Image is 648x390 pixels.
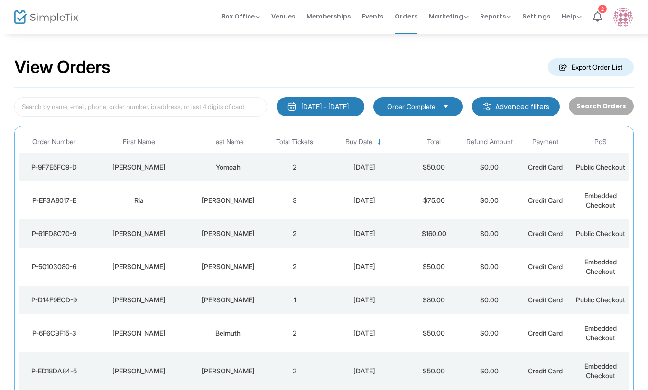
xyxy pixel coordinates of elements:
div: P-61FD8C70-9 [22,229,87,238]
div: 9/23/2025 [325,229,404,238]
td: $0.00 [462,286,517,314]
span: Last Name [212,138,244,146]
div: [DATE] - [DATE] [301,102,349,111]
span: Memberships [306,4,351,28]
span: Credit Card [528,263,563,271]
td: $75.00 [406,181,462,219]
div: 9/23/2025 [325,196,404,205]
div: 9/23/2025 [325,328,404,338]
div: 9/23/2025 [325,366,404,376]
div: 9/23/2025 [325,262,404,272]
span: Embedded Checkout [584,324,617,342]
span: Public Checkout [576,163,625,171]
span: Reports [480,12,511,21]
span: Marketing [429,12,469,21]
td: 2 [267,314,323,352]
td: $0.00 [462,181,517,219]
td: $0.00 [462,219,517,248]
div: Nancy [92,229,187,238]
div: Gail [92,328,187,338]
th: Total Tickets [267,131,323,153]
td: $50.00 [406,153,462,181]
td: $0.00 [462,314,517,352]
button: Select [439,101,453,112]
div: Laurence [192,295,265,305]
span: Orders [395,4,417,28]
span: Credit Card [528,329,563,337]
td: $0.00 [462,248,517,286]
div: Taylor [92,262,187,272]
td: $0.00 [462,153,517,181]
span: Buy Date [345,138,372,146]
span: Events [362,4,383,28]
div: 2 [598,5,607,13]
span: Payment [532,138,558,146]
span: Credit Card [528,163,563,171]
m-button: Export Order List [548,58,634,76]
div: Belmuth [192,328,265,338]
td: $160.00 [406,219,462,248]
span: Settings [522,4,550,28]
th: Total [406,131,462,153]
td: $80.00 [406,286,462,314]
span: Embedded Checkout [584,191,617,209]
div: 9/23/2025 [325,163,404,172]
div: 9/23/2025 [325,295,404,305]
img: monthly [287,102,296,111]
div: P-9F7E5FC9-D [22,163,87,172]
span: Order Number [32,138,76,146]
div: Zartman [192,262,265,272]
span: Credit Card [528,296,563,304]
th: Refund Amount [462,131,517,153]
span: Credit Card [528,229,563,237]
div: Ria [92,196,187,205]
span: Order Complete [387,102,435,111]
span: Sortable [376,138,383,146]
span: Box Office [222,12,260,21]
td: 2 [267,352,323,390]
div: Yomoah [192,163,265,172]
span: PoS [594,138,607,146]
span: Embedded Checkout [584,258,617,275]
td: $0.00 [462,352,517,390]
img: filter [482,102,492,111]
span: Help [562,12,582,21]
td: $50.00 [406,248,462,286]
div: Straus [192,229,265,238]
button: [DATE] - [DATE] [277,97,364,116]
span: Credit Card [528,196,563,204]
span: First Name [123,138,155,146]
input: Search by name, email, phone, order number, ip address, or last 4 digits of card [14,97,267,117]
div: Andress [192,366,265,376]
span: Public Checkout [576,229,625,237]
td: 2 [267,248,323,286]
td: $50.00 [406,314,462,352]
div: P-ED18DA84-5 [22,366,87,376]
span: Credit Card [528,367,563,375]
h2: View Orders [14,57,111,78]
m-button: Advanced filters [472,97,560,116]
div: P-6F6CBF15-3 [22,328,87,338]
div: P-EF3A8017-E [22,196,87,205]
span: Embedded Checkout [584,362,617,380]
td: 3 [267,181,323,219]
div: P-50103080-6 [22,262,87,272]
span: Public Checkout [576,296,625,304]
div: John [92,366,187,376]
div: Olsen [192,196,265,205]
div: Pamela [92,163,187,172]
td: $50.00 [406,352,462,390]
div: Karen [92,295,187,305]
span: Venues [271,4,295,28]
td: 1 [267,286,323,314]
td: 2 [267,153,323,181]
td: 2 [267,219,323,248]
div: P-D14F9ECD-9 [22,295,87,305]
